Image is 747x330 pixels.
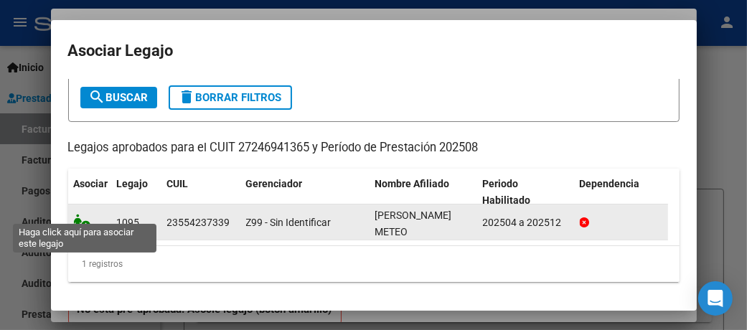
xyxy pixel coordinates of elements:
datatable-header-cell: Nombre Afiliado [370,169,477,216]
span: Asociar [74,178,108,189]
span: Gerenciador [246,178,303,189]
div: Open Intercom Messenger [698,281,733,316]
div: 23554237339 [167,214,230,231]
datatable-header-cell: Periodo Habilitado [477,169,574,216]
datatable-header-cell: Asociar [68,169,111,216]
mat-icon: delete [179,88,196,105]
h2: Asociar Legajo [68,37,680,65]
button: Borrar Filtros [169,85,292,110]
span: CUIL [167,178,189,189]
datatable-header-cell: Gerenciador [240,169,370,216]
div: 1 registros [68,246,680,282]
span: Periodo Habilitado [483,178,531,206]
span: 1095 [117,217,140,228]
span: Dependencia [580,178,640,189]
datatable-header-cell: CUIL [161,169,240,216]
datatable-header-cell: Dependencia [574,169,682,216]
span: Borrar Filtros [179,91,282,104]
datatable-header-cell: Legajo [111,169,161,216]
div: 202504 a 202512 [483,214,568,231]
p: Legajos aprobados para el CUIT 27246941365 y Período de Prestación 202508 [68,139,680,157]
span: Nombre Afiliado [375,178,450,189]
span: MEDANCICH MILO METEO [375,209,452,237]
span: Z99 - Sin Identificar [246,217,332,228]
button: Buscar [80,87,157,108]
mat-icon: search [89,88,106,105]
span: Legajo [117,178,149,189]
span: Buscar [89,91,149,104]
